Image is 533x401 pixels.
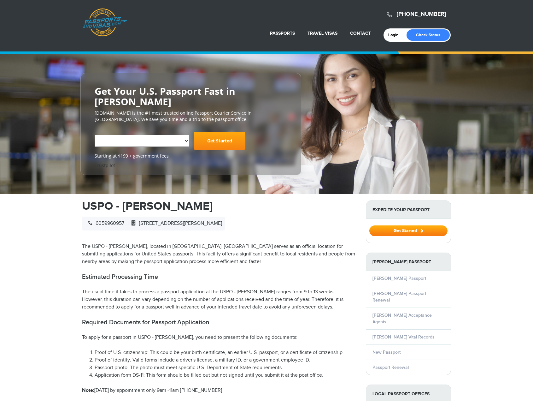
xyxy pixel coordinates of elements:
[82,217,225,230] div: |
[369,228,448,233] a: Get Started
[82,387,356,394] p: [DATE] by appointment only 9am -11am [PHONE_NUMBER]
[95,110,287,123] p: [DOMAIN_NAME] is the #1 most trusted online Passport Courier Service in [GEOGRAPHIC_DATA]. We sav...
[397,11,446,18] a: [PHONE_NUMBER]
[82,288,356,311] p: The usual time it takes to process a passport application at the USPO - [PERSON_NAME] ranges from...
[82,319,356,326] h2: Required Documents for Passport Application
[82,334,356,341] p: To apply for a passport in USPO - [PERSON_NAME], you need to present the following documents:
[82,200,356,212] h1: USPO - [PERSON_NAME]
[95,356,356,364] li: Proof of identity: Valid forms include a driver's license, a military ID, or a government employe...
[372,276,426,281] a: [PERSON_NAME] Passport
[366,201,451,219] strong: Expedite Your Passport
[82,243,356,266] p: The USPO - [PERSON_NAME], located in [GEOGRAPHIC_DATA], [GEOGRAPHIC_DATA] serves as an official l...
[95,153,287,159] span: Starting at $199 + government fees
[95,349,356,356] li: Proof of U.S. citizenship: This could be your birth certificate, an earlier U.S. passport, or a c...
[372,365,409,370] a: Passport Renewal
[194,132,245,150] a: Get Started
[82,387,94,393] strong: Note:
[372,334,435,340] a: [PERSON_NAME] Vital Records
[85,220,124,226] span: 6059960957
[82,273,356,281] h2: Estimated Processing Time
[388,33,403,38] a: Login
[372,313,432,325] a: [PERSON_NAME] Acceptance Agents
[366,253,451,271] strong: [PERSON_NAME] Passport
[307,31,337,36] a: Travel Visas
[372,350,401,355] a: New Passport
[407,29,450,41] a: Check Status
[270,31,295,36] a: Passports
[95,162,115,168] a: Trustpilot
[350,31,371,36] a: Contact
[372,291,426,303] a: [PERSON_NAME] Passport Renewal
[95,86,287,107] h2: Get Your U.S. Passport Fast in [PERSON_NAME]
[369,225,448,236] button: Get Started
[95,364,356,372] li: Passport photo: The photo must meet specific U.S. Department of State requirements.
[95,372,356,379] li: Application form DS-11: This form should be filled out but not signed until you submit it at the ...
[128,220,222,226] span: [STREET_ADDRESS][PERSON_NAME]
[82,8,127,37] a: Passports & [DOMAIN_NAME]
